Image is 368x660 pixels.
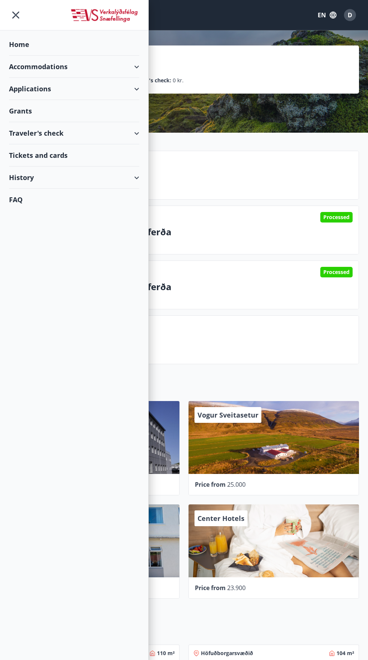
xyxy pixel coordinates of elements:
[195,480,226,489] span: Price from
[348,11,352,19] span: D
[227,480,246,489] span: 25.000
[9,8,23,22] button: menu
[128,76,171,85] p: Traveler's check :
[9,144,139,167] div: Tickets and cards
[9,33,139,56] div: Home
[9,122,139,144] div: Traveler's check
[64,335,353,347] p: FAQ
[198,410,258,419] span: Vogur Sveitasetur
[320,212,353,223] div: Processed
[227,584,246,592] span: 23.900
[9,78,139,100] div: Applications
[336,649,354,657] span: 104 m²
[157,649,175,657] span: 110 m²
[173,76,184,85] span: 0 kr.
[64,280,353,293] p: Styrkur vegna flugferða
[341,6,359,24] button: D
[201,649,253,657] span: Höfuðborgarsvæðið
[195,584,226,592] span: Price from
[9,56,139,78] div: Accommodations
[70,8,139,23] img: union_logo
[198,514,244,523] span: Center Hotels
[315,8,339,22] button: EN
[320,267,353,277] div: Processed
[9,167,139,189] div: History
[64,226,353,238] p: Styrkur vegna flugferða
[9,189,139,210] div: FAQ
[9,100,139,122] div: Grants
[64,170,353,183] p: Jól og áramót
